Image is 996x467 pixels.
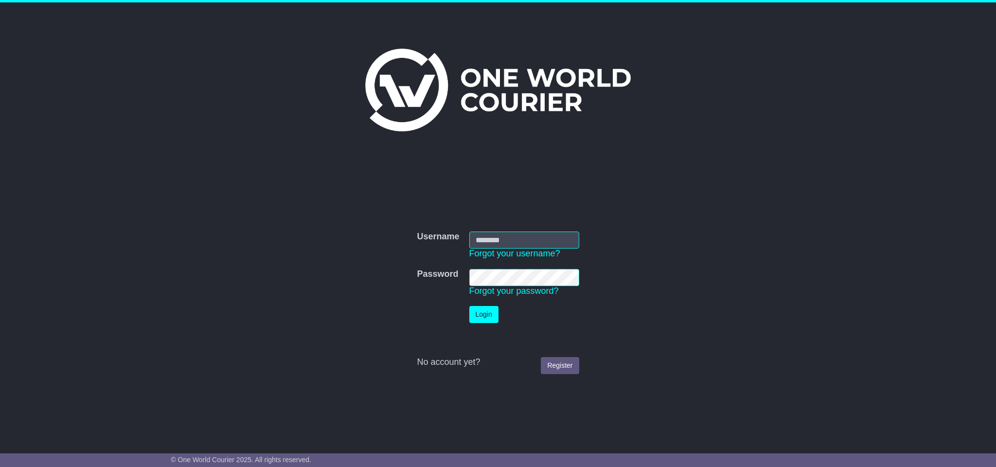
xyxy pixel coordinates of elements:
[541,357,579,374] a: Register
[469,286,559,296] a: Forgot your password?
[171,456,311,464] span: © One World Courier 2025. All rights reserved.
[469,306,498,323] button: Login
[417,357,579,368] div: No account yet?
[417,269,458,280] label: Password
[417,232,459,242] label: Username
[469,249,560,258] a: Forgot your username?
[365,49,631,131] img: One World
